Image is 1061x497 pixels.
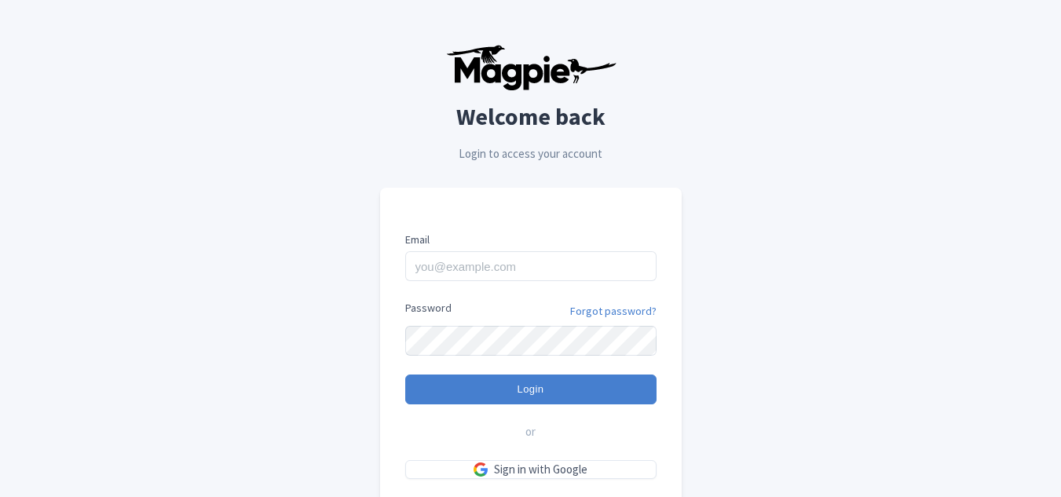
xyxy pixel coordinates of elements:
[405,251,657,281] input: you@example.com
[380,145,682,163] p: Login to access your account
[380,104,682,130] h2: Welcome back
[525,423,536,441] span: or
[405,460,657,480] a: Sign in with Google
[405,232,657,248] label: Email
[442,44,619,91] img: logo-ab69f6fb50320c5b225c76a69d11143b.png
[405,375,657,404] input: Login
[474,462,488,477] img: google.svg
[570,303,657,320] a: Forgot password?
[405,300,452,316] label: Password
